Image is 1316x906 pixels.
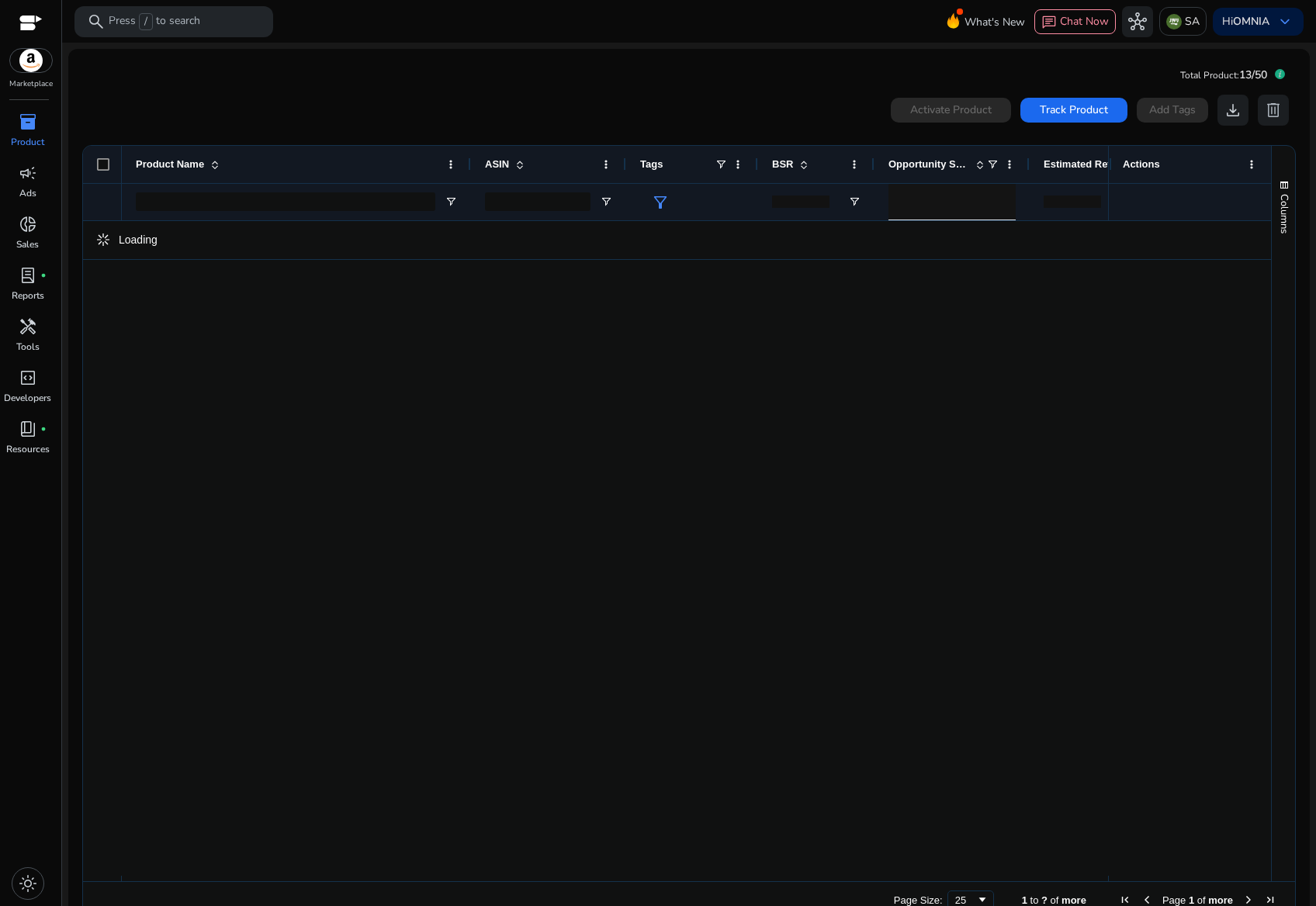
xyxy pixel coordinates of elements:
span: Columns [1277,194,1291,233]
button: Open Filter Menu [445,195,457,208]
button: hub [1122,6,1153,37]
div: Last Page [1264,894,1276,906]
span: Tags [640,158,663,170]
span: search [87,12,106,31]
span: Page [1162,894,1186,906]
p: Ads [19,186,36,200]
span: to [1030,894,1039,906]
span: keyboard_arrow_down [1276,12,1294,31]
span: Opportunity Score [888,158,969,170]
img: sa.svg [1166,14,1182,29]
div: Previous Page [1141,894,1153,906]
span: of [1197,894,1206,906]
span: BSR [772,158,793,170]
img: amazon.svg [10,49,52,72]
span: Total Product: [1180,69,1239,81]
span: ASIN [485,158,509,170]
input: Product Name Filter Input [136,192,435,211]
span: code_blocks [19,368,37,387]
span: 13/50 [1239,67,1267,82]
p: Tools [16,340,40,354]
span: campaign [19,164,37,182]
input: ASIN Filter Input [485,192,590,211]
span: / [139,13,153,30]
p: Reports [12,289,44,303]
p: SA [1185,8,1200,35]
span: download [1224,101,1242,119]
span: fiber_manual_record [40,272,47,278]
span: filter_alt [651,193,670,212]
span: What's New [964,9,1025,36]
span: chat [1041,15,1057,30]
span: ? [1041,894,1048,906]
span: hub [1128,12,1147,31]
p: Product [11,135,44,149]
span: lab_profile [19,266,37,285]
span: inventory_2 [19,112,37,131]
span: of [1051,894,1059,906]
p: Marketplace [9,78,53,90]
span: Actions [1123,158,1160,170]
span: handyman [19,317,37,336]
span: 1 [1189,894,1194,906]
button: Open Filter Menu [848,195,861,208]
p: Sales [16,237,39,251]
span: Track Product [1040,102,1108,118]
button: Track Product [1020,98,1127,123]
span: Loading [119,233,158,246]
span: more [1061,894,1086,906]
div: 25 [955,894,976,906]
span: donut_small [19,215,37,233]
p: Resources [6,442,50,456]
p: Hi [1222,16,1269,27]
div: First Page [1119,894,1131,906]
b: OMNIA [1233,14,1269,29]
div: Page Size: [894,894,943,906]
span: light_mode [19,874,37,893]
p: Developers [4,391,51,405]
p: Press to search [109,13,200,30]
button: Open Filter Menu [600,195,612,208]
span: fiber_manual_record [40,426,47,432]
button: download [1217,95,1248,126]
div: Next Page [1242,894,1255,906]
span: 1 [1022,894,1027,906]
span: Estimated Revenue/Day [1044,158,1137,170]
span: more [1208,894,1233,906]
span: Chat Now [1060,14,1109,29]
span: book_4 [19,420,37,438]
span: Product Name [136,158,204,170]
button: chatChat Now [1034,9,1116,34]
